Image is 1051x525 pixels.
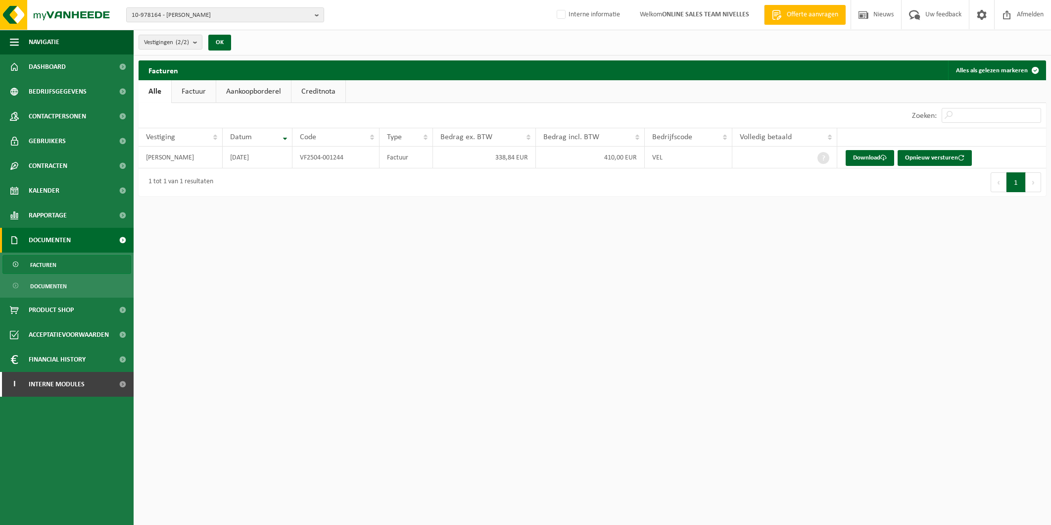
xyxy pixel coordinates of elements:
td: VEL [645,147,732,168]
span: Vestigingen [144,35,189,50]
button: Alles als gelezen markeren [948,60,1045,80]
span: Code [300,133,316,141]
button: Previous [991,172,1006,192]
span: Facturen [30,256,56,274]
a: Creditnota [291,80,345,103]
a: Download [846,150,894,166]
span: Vestiging [146,133,175,141]
span: Rapportage [29,203,67,228]
span: Interne modules [29,372,85,397]
span: Product Shop [29,298,74,322]
span: Contactpersonen [29,104,86,129]
div: 1 tot 1 van 1 resultaten [143,173,213,191]
span: Volledig betaald [740,133,792,141]
span: Datum [230,133,252,141]
span: Dashboard [29,54,66,79]
span: Gebruikers [29,129,66,154]
span: Offerte aanvragen [784,10,841,20]
strong: ONLINE SALES TEAM NIVELLES [662,11,749,18]
td: [DATE] [223,147,292,168]
td: Factuur [380,147,433,168]
span: Kalender [29,178,59,203]
label: Interne informatie [555,7,620,22]
span: Type [387,133,402,141]
span: Navigatie [29,30,59,54]
span: Documenten [29,228,71,253]
a: Facturen [2,255,131,274]
a: Alle [139,80,171,103]
button: 10-978164 - [PERSON_NAME] [126,7,324,22]
td: VF2504-001244 [292,147,380,168]
a: Factuur [172,80,216,103]
a: Aankoopborderel [216,80,291,103]
span: Acceptatievoorwaarden [29,322,109,347]
span: Bedrijfsgegevens [29,79,87,104]
td: 338,84 EUR [433,147,536,168]
span: Contracten [29,154,67,178]
td: [PERSON_NAME] [139,147,223,168]
button: 1 [1006,172,1026,192]
span: 10-978164 - [PERSON_NAME] [132,8,311,23]
a: Documenten [2,276,131,295]
td: 410,00 EUR [536,147,645,168]
span: I [10,372,19,397]
span: Bedrag ex. BTW [440,133,492,141]
button: Opnieuw versturen [898,150,972,166]
label: Zoeken: [912,112,937,120]
count: (2/2) [176,39,189,46]
button: Vestigingen(2/2) [139,35,202,50]
span: Bedrag incl. BTW [543,133,599,141]
span: Documenten [30,277,67,296]
button: Next [1026,172,1041,192]
button: OK [208,35,231,51]
span: Bedrijfscode [652,133,692,141]
a: Offerte aanvragen [764,5,846,25]
span: Financial History [29,347,86,372]
h2: Facturen [139,60,188,80]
